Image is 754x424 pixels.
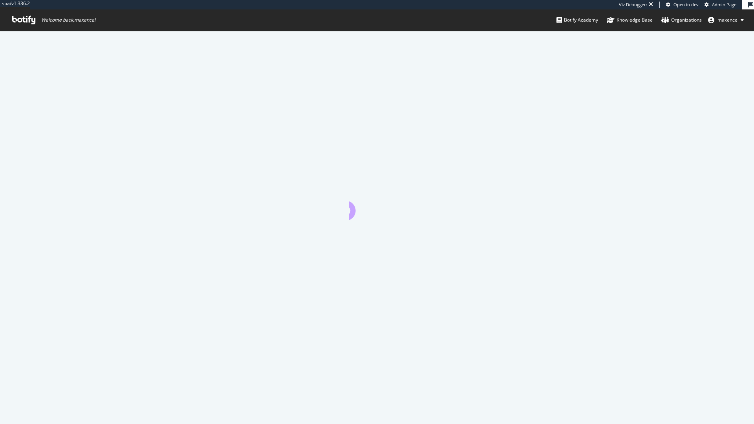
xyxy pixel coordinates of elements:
span: Open in dev [673,2,699,7]
a: Open in dev [666,2,699,8]
a: Admin Page [705,2,736,8]
a: Organizations [661,9,702,31]
button: maxence [702,14,750,26]
a: Knowledge Base [607,9,653,31]
a: Botify Academy [556,9,598,31]
span: Welcome back, maxence ! [41,17,95,23]
div: Organizations [661,16,702,24]
div: Botify Academy [556,16,598,24]
div: Knowledge Base [607,16,653,24]
div: Viz Debugger: [619,2,647,8]
span: maxence [717,17,738,23]
span: Admin Page [712,2,736,7]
